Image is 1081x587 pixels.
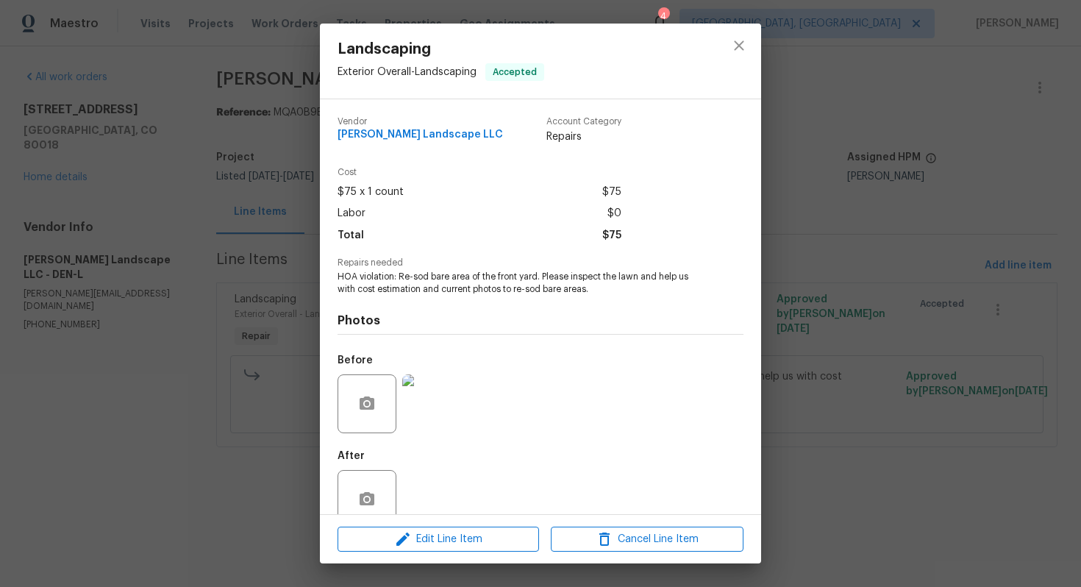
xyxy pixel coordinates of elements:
span: Cost [338,168,621,177]
span: Exterior Overall - Landscaping [338,67,477,77]
span: Vendor [338,117,503,127]
span: Cancel Line Item [555,530,739,549]
button: close [721,28,757,63]
span: [PERSON_NAME] Landscape LLC [338,129,503,140]
button: Edit Line Item [338,527,539,552]
span: Repairs needed [338,258,743,268]
span: Repairs [546,129,621,144]
span: Total [338,225,364,246]
span: $75 x 1 count [338,182,404,203]
span: HOA violation: Re-sod bare area of the front yard. Please inspect the lawn and help us with cost ... [338,271,703,296]
span: Accepted [487,65,543,79]
div: 4 [658,9,668,24]
span: Labor [338,203,365,224]
span: Account Category [546,117,621,127]
h5: After [338,451,365,461]
button: Cancel Line Item [551,527,743,552]
h5: Before [338,355,373,366]
span: Edit Line Item [342,530,535,549]
span: $75 [602,182,621,203]
span: $75 [602,225,621,246]
span: $0 [607,203,621,224]
h4: Photos [338,313,743,328]
span: Landscaping [338,41,544,57]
